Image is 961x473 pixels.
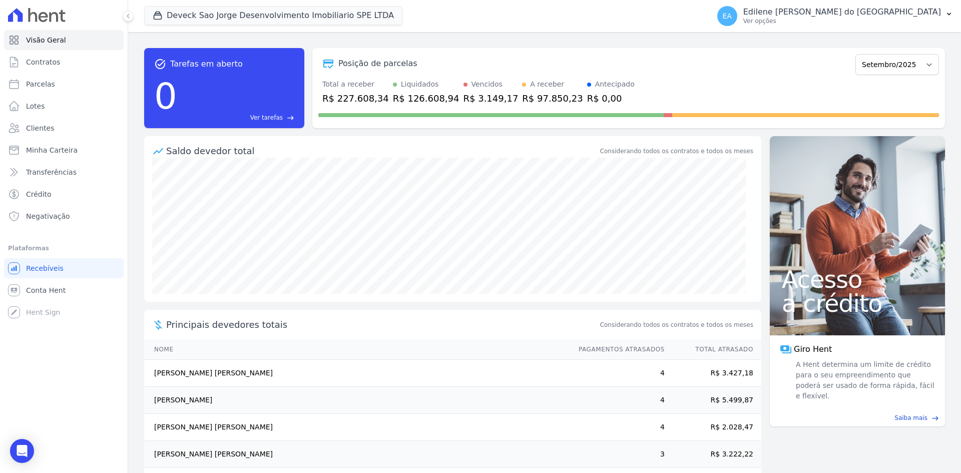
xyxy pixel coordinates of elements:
[4,96,124,116] a: Lotes
[26,189,52,199] span: Crédito
[4,118,124,138] a: Clientes
[26,145,78,155] span: Minha Carteira
[665,339,761,360] th: Total Atrasado
[522,92,583,105] div: R$ 97.850,23
[4,280,124,300] a: Conta Hent
[181,113,294,122] a: Ver tarefas east
[894,413,927,422] span: Saiba mais
[782,291,933,315] span: a crédito
[471,79,503,90] div: Vencidos
[144,414,569,441] td: [PERSON_NAME] [PERSON_NAME]
[10,439,34,463] div: Open Intercom Messenger
[665,387,761,414] td: R$ 5.499,87
[322,92,389,105] div: R$ 227.608,34
[144,387,569,414] td: [PERSON_NAME]
[144,441,569,468] td: [PERSON_NAME] [PERSON_NAME]
[4,184,124,204] a: Crédito
[794,359,935,401] span: A Hent determina um limite de crédito para o seu empreendimento que poderá ser usado de forma ráp...
[709,2,961,30] button: EA Edilene [PERSON_NAME] do [GEOGRAPHIC_DATA] Ver opções
[322,79,389,90] div: Total a receber
[154,58,166,70] span: task_alt
[26,263,64,273] span: Recebíveis
[166,144,598,158] div: Saldo devedor total
[743,7,941,17] p: Edilene [PERSON_NAME] do [GEOGRAPHIC_DATA]
[587,92,635,105] div: R$ 0,00
[4,74,124,94] a: Parcelas
[4,140,124,160] a: Minha Carteira
[401,79,439,90] div: Liquidados
[569,360,665,387] td: 4
[569,387,665,414] td: 4
[794,343,832,355] span: Giro Hent
[723,13,732,20] span: EA
[144,360,569,387] td: [PERSON_NAME] [PERSON_NAME]
[250,113,283,122] span: Ver tarefas
[569,441,665,468] td: 3
[154,70,177,122] div: 0
[26,79,55,89] span: Parcelas
[600,147,753,156] div: Considerando todos os contratos e todos os meses
[4,206,124,226] a: Negativação
[144,6,402,25] button: Deveck Sao Jorge Desenvolvimento Imobiliario SPE LTDA
[144,339,569,360] th: Nome
[776,413,939,422] a: Saiba mais east
[393,92,459,105] div: R$ 126.608,94
[166,318,598,331] span: Principais devedores totais
[338,58,417,70] div: Posição de parcelas
[26,211,70,221] span: Negativação
[665,360,761,387] td: R$ 3.427,18
[743,17,941,25] p: Ver opções
[26,57,60,67] span: Contratos
[4,30,124,50] a: Visão Geral
[600,320,753,329] span: Considerando todos os contratos e todos os meses
[170,58,243,70] span: Tarefas em aberto
[530,79,564,90] div: A receber
[665,441,761,468] td: R$ 3.222,22
[8,242,120,254] div: Plataformas
[463,92,519,105] div: R$ 3.149,17
[287,114,294,122] span: east
[26,101,45,111] span: Lotes
[665,414,761,441] td: R$ 2.028,47
[26,167,77,177] span: Transferências
[4,162,124,182] a: Transferências
[595,79,635,90] div: Antecipado
[26,285,66,295] span: Conta Hent
[569,414,665,441] td: 4
[569,339,665,360] th: Pagamentos Atrasados
[4,258,124,278] a: Recebíveis
[4,52,124,72] a: Contratos
[931,414,939,422] span: east
[782,267,933,291] span: Acesso
[26,123,54,133] span: Clientes
[26,35,66,45] span: Visão Geral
